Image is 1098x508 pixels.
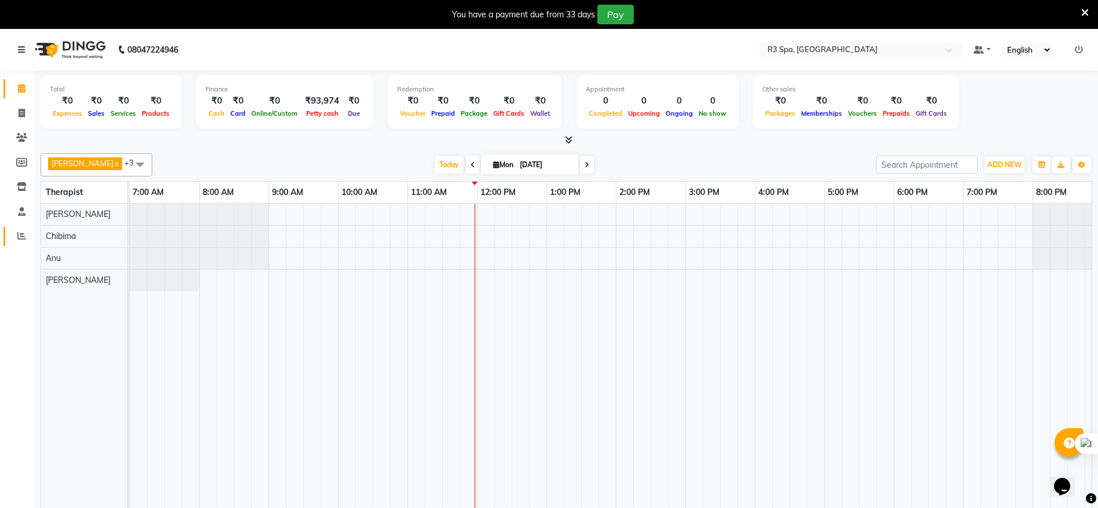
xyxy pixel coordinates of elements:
a: 5:00 PM [825,184,861,201]
span: No show [696,109,729,117]
div: 0 [625,94,663,108]
div: ₹0 [428,94,458,108]
span: Anu [46,253,61,263]
div: You have a payment due from 33 days [452,9,595,21]
a: 11:00 AM [408,184,450,201]
span: Upcoming [625,109,663,117]
a: 4:00 PM [755,184,792,201]
div: ₹0 [798,94,845,108]
a: 2:00 PM [616,184,653,201]
span: Products [139,109,172,117]
div: ₹0 [85,94,108,108]
b: 08047224946 [127,34,178,66]
button: Pay [597,5,634,24]
span: Voucher [397,109,428,117]
span: Gift Cards [490,109,527,117]
span: Expenses [50,109,85,117]
div: 0 [586,94,625,108]
input: Search Appointment [876,156,978,174]
span: Package [458,109,490,117]
span: Ongoing [663,109,696,117]
a: 7:00 PM [964,184,1000,201]
a: 8:00 PM [1033,184,1070,201]
div: 0 [696,94,729,108]
div: Other sales [762,84,950,94]
span: Packages [762,109,798,117]
a: 9:00 AM [269,184,306,201]
span: Sales [85,109,108,117]
span: [PERSON_NAME] [52,159,113,168]
button: ADD NEW [985,157,1024,173]
span: Cash [205,109,227,117]
iframe: chat widget [1049,462,1086,496]
span: Services [108,109,139,117]
div: ₹0 [527,94,553,108]
span: Memberships [798,109,845,117]
span: [PERSON_NAME] [46,275,111,285]
div: ₹0 [139,94,172,108]
div: ₹0 [344,94,364,108]
div: ₹0 [458,94,490,108]
a: x [113,159,119,168]
div: Total [50,84,172,94]
a: 12:00 PM [478,184,519,201]
div: Redemption [397,84,553,94]
input: 2025-09-01 [516,156,574,174]
span: Mon [490,160,516,169]
a: 8:00 AM [200,184,237,201]
div: ₹0 [248,94,300,108]
a: 3:00 PM [686,184,722,201]
a: 7:00 AM [130,184,167,201]
a: 6:00 PM [894,184,931,201]
div: ₹0 [397,94,428,108]
span: Today [435,156,464,174]
div: ₹0 [762,94,798,108]
div: ₹0 [108,94,139,108]
span: Card [227,109,248,117]
div: Finance [205,84,364,94]
span: Prepaids [880,109,913,117]
span: Petty cash [303,109,341,117]
div: Appointment [586,84,729,94]
span: Chibima [46,231,76,241]
span: Online/Custom [248,109,300,117]
div: ₹0 [913,94,950,108]
span: +3 [124,158,142,167]
div: ₹0 [205,94,227,108]
a: 1:00 PM [547,184,583,201]
div: 0 [663,94,696,108]
span: Completed [586,109,625,117]
span: [PERSON_NAME] [46,209,111,219]
div: ₹0 [50,94,85,108]
span: ADD NEW [987,160,1022,169]
span: Gift Cards [913,109,950,117]
a: 10:00 AM [339,184,380,201]
div: ₹0 [490,94,527,108]
span: Therapist [46,187,83,197]
img: logo [30,34,109,66]
div: ₹0 [845,94,880,108]
div: ₹0 [880,94,913,108]
span: Wallet [527,109,553,117]
span: Due [345,109,363,117]
div: ₹93,974 [300,94,344,108]
span: Prepaid [428,109,458,117]
div: ₹0 [227,94,248,108]
span: Vouchers [845,109,880,117]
